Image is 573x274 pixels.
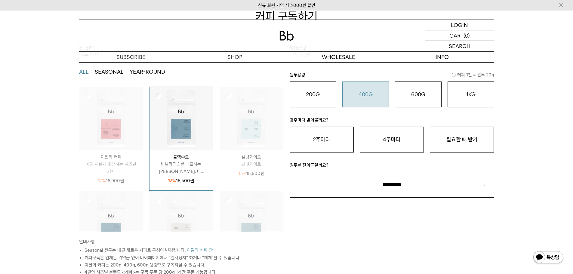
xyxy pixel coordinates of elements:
p: INFO [390,52,494,62]
button: 600G [395,82,442,107]
p: 15,500 [239,170,264,177]
img: 상품이미지 [149,191,213,254]
p: 16,900 [98,177,124,184]
li: Seasonal 원두는 매월 새로운 커피로 구성이 변경됩니다. [85,247,284,254]
button: 400G [342,82,389,107]
span: 원 [260,171,264,176]
button: 1KG [448,82,494,107]
img: 상품이미지 [79,191,143,254]
button: 이달의 커피 안내 [187,247,217,254]
img: 상품이미지 [220,191,283,254]
o: 600G [411,91,425,97]
span: 원 [120,178,124,183]
p: 빈브라더스를 대표하는 [PERSON_NAME]. 다... [149,161,213,175]
button: ALL [79,68,89,75]
p: 블랙수트 [149,153,213,161]
p: 몇주마다 받아볼까요? [290,116,494,127]
p: 벨벳화이트 [220,153,283,161]
p: 안내사항 [79,238,284,247]
button: 4주마다 [360,127,424,152]
button: 200G [290,82,336,107]
p: 벨벳화이트 [220,161,283,168]
img: 상품이미지 [220,87,283,150]
img: 상품이미지 [79,87,143,150]
img: 로고 [279,31,294,41]
p: 원두를 갈아드릴까요? [290,162,494,172]
li: 커피구독은 언제든 위약금 없이 마이페이지에서 “일시정지” 하거나 “재개”할 수 있습니다. [85,254,284,261]
p: LOGIN [451,20,468,30]
p: 15,500 [168,177,194,184]
o: 200G [306,91,320,97]
p: 이달의 커피 [79,153,143,161]
button: 2주마다 [290,127,354,152]
span: 17% [98,178,106,183]
a: SHOP [183,52,287,62]
img: 상품이미지 [149,87,213,150]
button: YEAR-ROUND [130,68,165,75]
a: 신규 회원 가입 시 3,000원 할인 [258,3,315,8]
img: 카카오톡 채널 1:1 채팅 버튼 [533,251,564,265]
p: 매월 새롭게 추천하는 시즈널 커피 [79,161,143,175]
a: LOGIN [425,20,494,30]
o: 400G [359,91,373,97]
button: 필요할 때 받기 [430,127,494,152]
button: SEASONAL [95,68,124,75]
p: 원두용량 [290,71,494,82]
span: 커피 1잔 = 윈두 20g [452,71,494,79]
a: SUBSCRIBE [79,52,183,62]
span: 13% [239,171,246,176]
a: CART (0) [425,30,494,41]
p: WHOLESALE [287,52,390,62]
span: 13% [168,178,176,183]
p: (0) [464,30,470,41]
span: 원 [190,178,194,183]
p: CART [449,30,464,41]
o: 1KG [466,91,476,97]
li: 이달의 커피는 200g, 400g, 600g 용량으로 구독하실 수 있습니다. [85,261,284,269]
p: SEARCH [449,41,470,51]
